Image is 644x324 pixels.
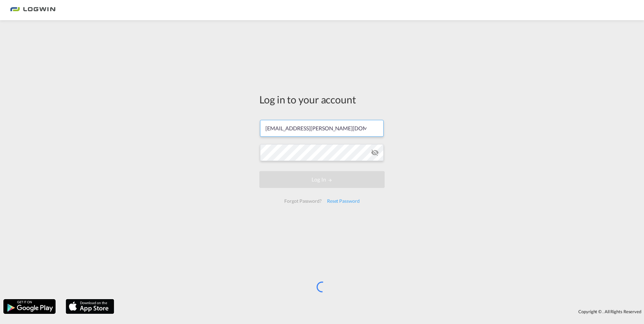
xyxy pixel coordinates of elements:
[259,92,385,106] div: Log in to your account
[260,120,384,137] input: Enter email/phone number
[371,149,379,157] md-icon: icon-eye-off
[10,3,56,18] img: bc73a0e0d8c111efacd525e4c8ad7d32.png
[65,298,115,315] img: apple.png
[324,195,362,207] div: Reset Password
[282,195,324,207] div: Forgot Password?
[3,298,56,315] img: google.png
[118,306,644,317] div: Copyright © . All Rights Reserved
[259,171,385,188] button: LOGIN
